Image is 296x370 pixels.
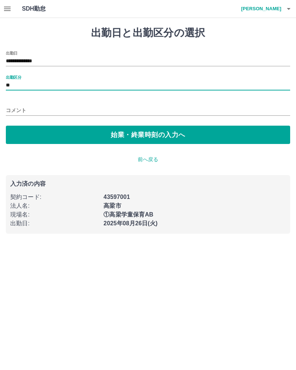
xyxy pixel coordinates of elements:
[103,194,130,200] b: 43597001
[10,219,99,228] p: 出勤日 :
[6,50,18,56] label: 出勤日
[6,27,290,39] h1: 出勤日と出勤区分の選択
[6,156,290,163] p: 前へ戻る
[10,210,99,219] p: 現場名 :
[103,211,153,218] b: ①高梁学童保育AB
[6,74,21,80] label: 出勤区分
[6,126,290,144] button: 始業・終業時刻の入力へ
[10,181,286,187] p: 入力済の内容
[103,203,121,209] b: 高梁市
[103,220,158,226] b: 2025年08月26日(火)
[10,201,99,210] p: 法人名 :
[10,193,99,201] p: 契約コード :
